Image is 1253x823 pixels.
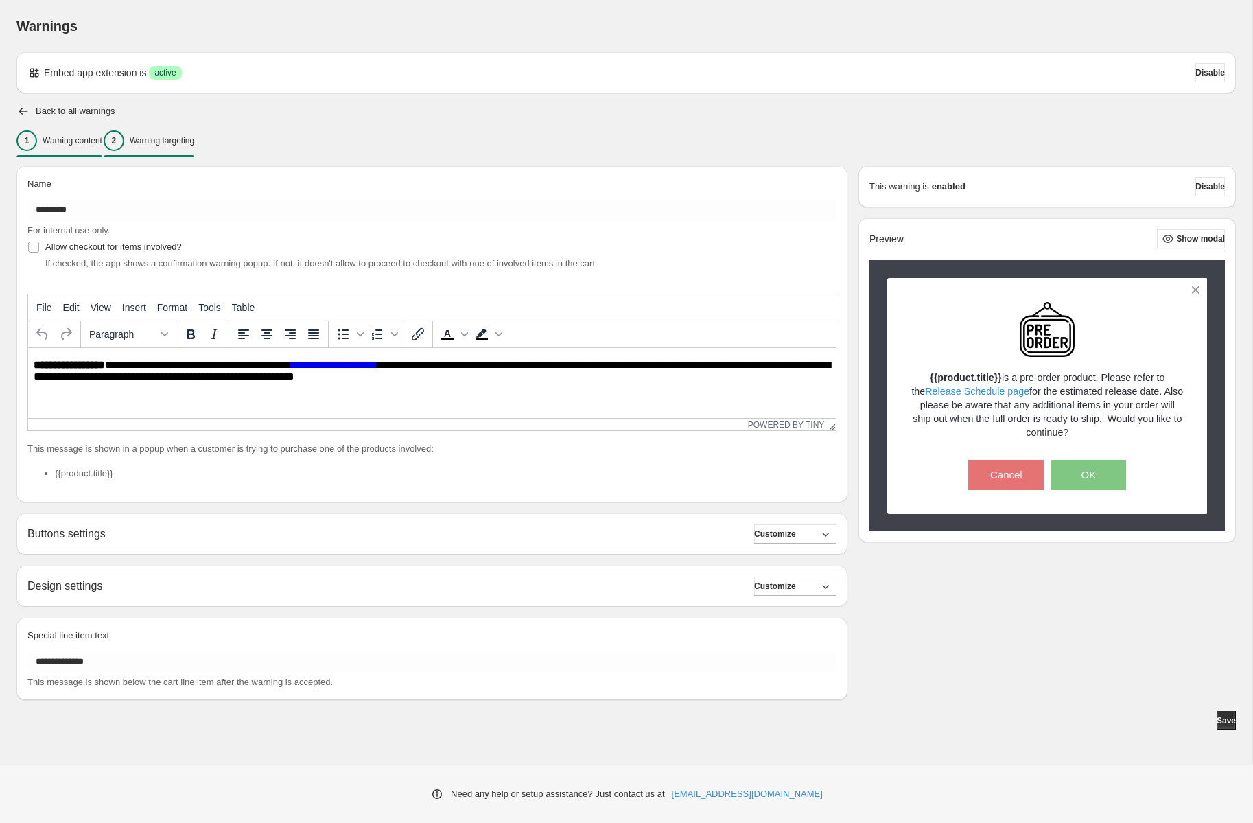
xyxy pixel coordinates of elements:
button: 2Warning targeting [104,126,194,155]
button: Italic [202,323,226,346]
button: Customize [754,524,836,544]
button: Formats [84,323,173,346]
h2: Buttons settings [27,527,106,540]
div: 1 [16,130,37,151]
div: Numbered list [366,323,400,346]
p: Warning content [43,135,102,146]
p: is a pre-order product. Please refer to the for the estimated release date. Also please be aware ... [911,371,1184,439]
span: File [36,302,52,313]
span: Format [157,302,187,313]
span: Disable [1195,67,1225,78]
strong: enabled [932,180,965,194]
iframe: Rich Text Area [28,348,836,418]
h2: Preview [869,233,904,245]
span: Edit [63,302,80,313]
p: Embed app extension is [44,66,146,80]
span: If checked, the app shows a confirmation warning popup. If not, it doesn't allow to proceed to ch... [45,258,595,268]
button: Bold [179,323,202,346]
span: For internal use only. [27,225,110,235]
span: Insert [122,302,146,313]
span: Customize [754,581,796,592]
span: Tools [198,302,221,313]
span: Allow checkout for items involved? [45,242,182,252]
button: Align center [255,323,279,346]
span: active [154,67,176,78]
span: Special line item text [27,630,109,640]
button: Customize [754,577,836,596]
li: {{product.title}} [55,467,836,480]
span: This message is shown below the cart line item after the warning is accepted. [27,677,333,687]
p: This message is shown in a popup when a customer is trying to purchase one of the products involved: [27,442,836,456]
button: Disable [1195,177,1225,196]
div: Bullet list [331,323,366,346]
span: Name [27,178,51,189]
strong: {{product.title}} [930,372,1002,383]
p: Warning targeting [130,135,194,146]
button: 1Warning content [16,126,102,155]
div: Text color [436,323,470,346]
span: Show modal [1176,233,1225,244]
h2: Design settings [27,579,102,592]
button: Disable [1195,63,1225,82]
span: View [91,302,111,313]
button: Redo [54,323,78,346]
button: Undo [31,323,54,346]
button: OK [1051,460,1126,490]
a: Powered by Tiny [748,420,825,430]
button: Justify [302,323,325,346]
a: Release Schedule page [925,386,1029,397]
button: Show modal [1157,229,1225,248]
span: Paragraph [89,329,156,340]
button: Align right [279,323,302,346]
div: 2 [104,130,124,151]
button: Insert/edit link [406,323,430,346]
span: Table [232,302,255,313]
span: Save [1217,715,1236,726]
div: Background color [470,323,504,346]
span: Warnings [16,19,78,34]
button: Save [1217,711,1236,730]
a: [EMAIL_ADDRESS][DOMAIN_NAME] [672,787,823,801]
div: Resize [824,419,836,430]
span: Disable [1195,181,1225,192]
button: Cancel [968,460,1044,490]
span: Customize [754,529,796,540]
p: This warning is [869,180,929,194]
h2: Back to all warnings [36,106,115,117]
button: Align left [232,323,255,346]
